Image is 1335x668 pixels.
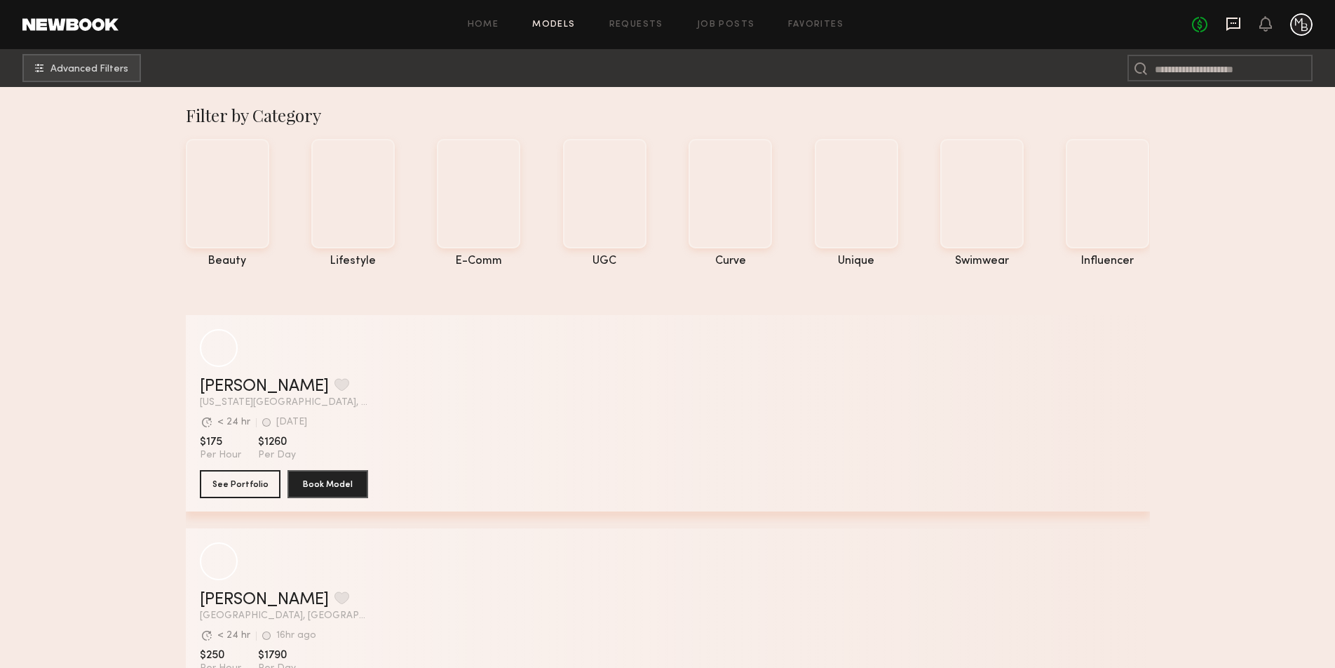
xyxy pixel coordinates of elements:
[258,449,296,462] span: Per Day
[1066,255,1149,267] div: influencer
[287,470,368,498] button: Book Model
[311,255,395,267] div: lifestyle
[258,648,296,662] span: $1790
[22,54,141,82] button: Advanced Filters
[563,255,646,267] div: UGC
[276,417,307,427] div: [DATE]
[689,255,772,267] div: curve
[186,255,269,267] div: beauty
[815,255,898,267] div: unique
[200,435,241,449] span: $175
[50,65,128,74] span: Advanced Filters
[200,470,280,498] button: See Portfolio
[940,255,1024,267] div: swimwear
[276,631,316,641] div: 16hr ago
[217,417,250,427] div: < 24 hr
[258,435,296,449] span: $1260
[200,611,368,621] span: [GEOGRAPHIC_DATA], [GEOGRAPHIC_DATA]
[200,592,329,608] a: [PERSON_NAME]
[200,648,241,662] span: $250
[468,20,499,29] a: Home
[217,631,250,641] div: < 24 hr
[609,20,663,29] a: Requests
[186,104,1150,126] div: Filter by Category
[788,20,843,29] a: Favorites
[437,255,520,267] div: e-comm
[697,20,755,29] a: Job Posts
[200,449,241,462] span: Per Hour
[200,398,368,408] span: [US_STATE][GEOGRAPHIC_DATA], [GEOGRAPHIC_DATA]
[200,378,329,395] a: [PERSON_NAME]
[532,20,575,29] a: Models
